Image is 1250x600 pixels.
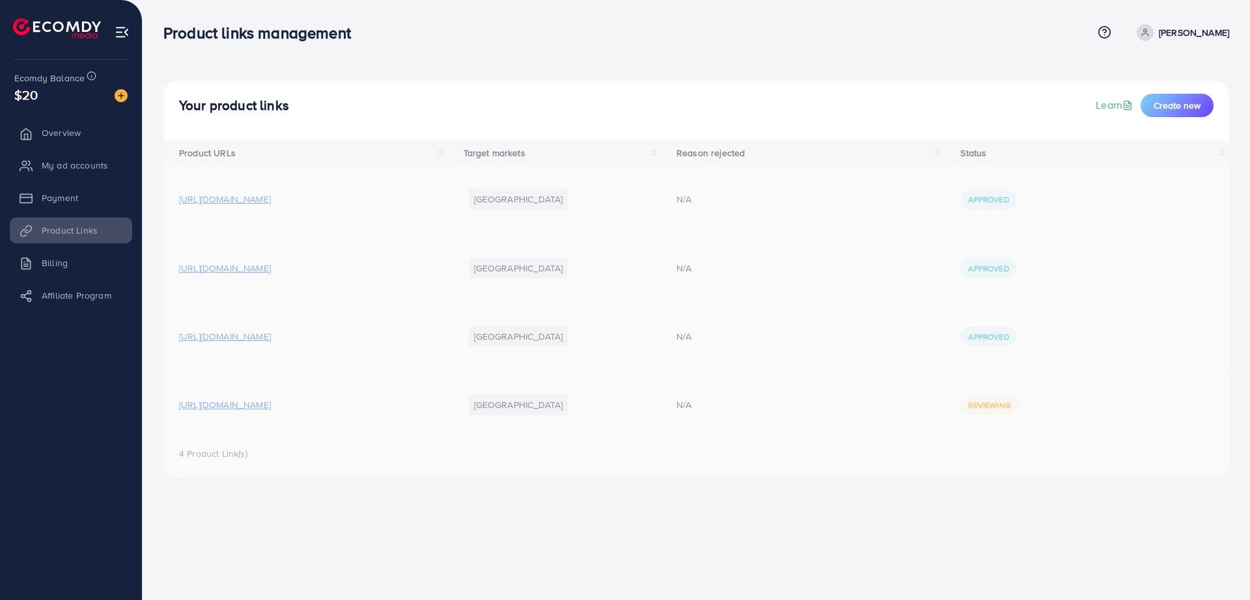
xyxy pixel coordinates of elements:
[115,89,128,102] img: image
[1141,94,1214,117] button: Create new
[115,25,130,40] img: menu
[14,85,38,104] span: $20
[13,18,101,38] img: logo
[1154,99,1201,112] span: Create new
[1132,24,1229,41] a: [PERSON_NAME]
[14,72,85,85] span: Ecomdy Balance
[1096,98,1135,113] a: Learn
[179,98,289,114] h4: Your product links
[163,23,361,42] h3: Product links management
[1159,25,1229,40] p: [PERSON_NAME]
